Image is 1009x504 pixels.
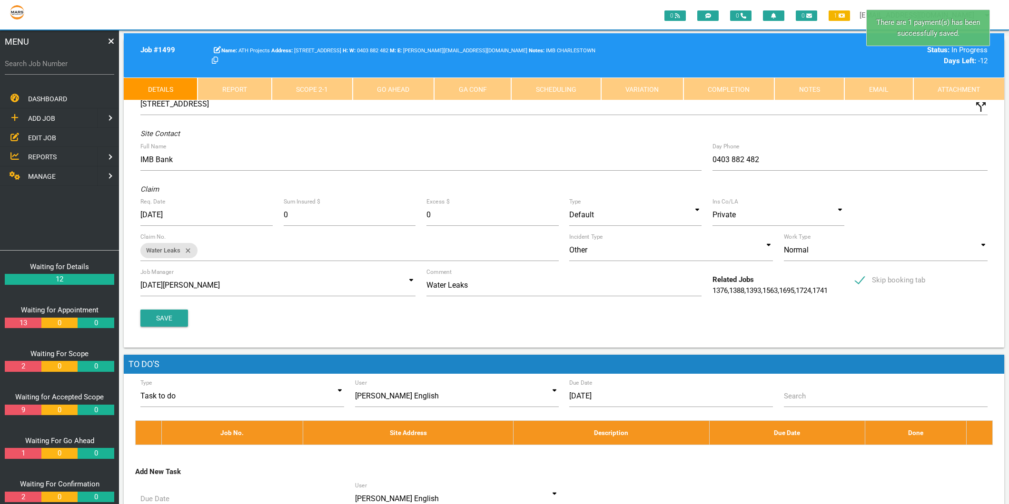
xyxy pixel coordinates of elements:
a: Waiting for Accepted Scope [15,393,104,401]
a: 0 [41,318,78,329]
th: Site Address [303,420,514,445]
a: Waiting For Scope [30,349,89,358]
a: 0 [78,318,114,329]
a: Report [198,78,271,100]
b: M: [390,48,396,54]
a: 0 [78,361,114,372]
a: 0 [78,492,114,503]
span: 0 [796,10,817,21]
a: 1388 [729,286,744,295]
label: User [355,481,367,490]
b: W: [349,48,356,54]
span: DASHBOARD [28,95,67,103]
span: 0 [730,10,752,21]
a: Scope 2-1 [272,78,353,100]
a: 13 [5,318,41,329]
i: Site Contact [140,129,180,138]
a: 0 [78,405,114,416]
a: Details [124,78,198,100]
label: Excess $ [426,197,449,206]
label: Claim No. [140,233,166,241]
button: Save [140,310,188,327]
b: Add New Task [135,467,181,476]
span: ATH Projects [221,48,270,54]
a: Waiting for Details [30,262,89,271]
i: Claim [140,185,159,194]
th: Due Date [709,420,865,445]
span: 0 [664,10,686,21]
span: MANAGE [28,173,56,180]
a: 1393 [746,286,761,295]
a: Attachment [913,78,1004,100]
a: 1741 [812,286,828,295]
label: Incident Type [569,233,603,241]
span: 0403 882 482 [349,48,388,54]
span: [STREET_ADDRESS] [271,48,341,54]
th: Done [865,420,967,445]
label: Type [569,197,581,206]
a: 0 [41,361,78,372]
b: Days Left: [944,57,976,65]
b: H: [343,48,348,54]
div: In Progress -12 [784,45,988,66]
b: Job # 1499 [140,46,175,54]
a: 0 [41,492,78,503]
a: 1 [5,448,41,459]
a: Waiting For Go Ahead [25,436,94,445]
span: EDIT JOB [28,134,56,141]
a: Notes [774,78,844,100]
a: Waiting For Confirmation [20,480,99,488]
b: Related Jobs [712,275,754,284]
i: Click to show custom address field [974,100,988,114]
span: Skip booking tab [855,274,925,286]
label: Job Manager [140,268,174,276]
b: Status: [927,46,950,54]
label: Search Job Number [5,58,114,69]
label: Full Name [140,142,166,151]
a: 2 [5,361,41,372]
label: Search [784,391,806,402]
span: ADD JOB [28,115,55,122]
a: 1695 [779,286,794,295]
th: Description [513,420,709,445]
img: s3file [10,5,25,20]
label: Req. Date [140,197,165,206]
th: Job No. [161,420,303,445]
label: User [355,378,367,387]
a: Completion [683,78,774,100]
label: Sum Insured $ [284,197,320,206]
span: [PERSON_NAME][EMAIL_ADDRESS][DOMAIN_NAME] [397,48,527,54]
a: 1563 [762,286,778,295]
a: 0 [78,448,114,459]
label: Ins Co/LA [712,197,738,206]
a: 12 [5,274,114,285]
a: 0 [41,405,78,416]
a: 0 [41,448,78,459]
label: Comment [426,268,452,276]
a: 1376 [712,286,728,295]
span: REPORTS [28,153,57,161]
b: Notes: [529,48,544,54]
div: Water Leaks [140,243,198,258]
span: MENU [5,35,29,48]
a: Email [844,78,913,100]
a: Scheduling [511,78,601,100]
label: Work Type [784,233,811,241]
h1: To Do's [124,355,1004,374]
a: 1724 [796,286,811,295]
label: Due Date [569,378,593,387]
span: 1 [829,10,850,21]
b: E: [397,48,402,54]
a: Variation [601,78,683,100]
label: Day Phone [712,142,740,151]
a: 9 [5,405,41,416]
i: close [180,243,192,258]
b: Name: [221,48,237,54]
a: Waiting for Appointment [21,306,99,314]
div: There are 1 payment(s) has been successfully saved. [866,10,990,46]
a: 2 [5,492,41,503]
a: Go Ahead [353,78,434,100]
b: Address: [271,48,293,54]
a: Click here copy customer information. [212,57,218,65]
a: GA Conf [434,78,511,100]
